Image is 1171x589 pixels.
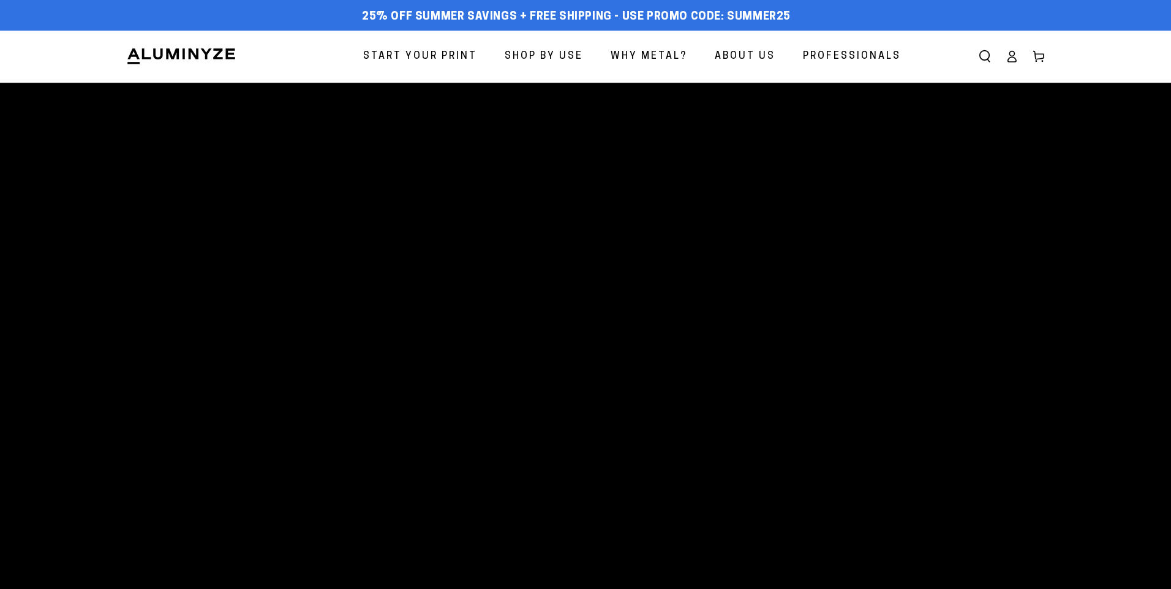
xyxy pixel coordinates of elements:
span: About Us [715,48,775,66]
summary: Search our site [971,43,998,70]
span: Why Metal? [611,48,687,66]
span: Shop By Use [505,48,583,66]
a: Why Metal? [601,40,696,73]
span: Professionals [803,48,901,66]
a: Professionals [794,40,910,73]
img: Aluminyze [126,47,236,66]
a: Shop By Use [495,40,592,73]
a: About Us [706,40,785,73]
span: 25% off Summer Savings + Free Shipping - Use Promo Code: SUMMER25 [362,10,791,24]
a: Start Your Print [354,40,486,73]
span: Start Your Print [363,48,477,66]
